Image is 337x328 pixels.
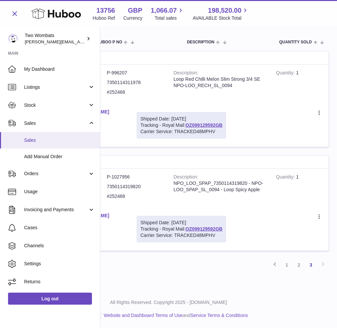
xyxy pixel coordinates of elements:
a: OZ099129592GB [186,122,223,128]
span: Returns [24,279,95,285]
a: 1 [281,259,293,271]
span: [PERSON_NAME][EMAIL_ADDRESS][PERSON_NAME][DOMAIN_NAME] [25,39,170,44]
span: My Dashboard [24,66,95,72]
span: Total sales [154,15,184,21]
span: AVAILABLE Stock Total [193,15,249,21]
div: 125758868 | [DATE] [8,155,329,169]
div: 125758869 | [DATE] [8,51,329,65]
div: Tracking - Royal Mail: [137,112,226,138]
strong: Quantity [276,174,296,181]
dd: P-1027956 [107,174,164,180]
strong: GBP [128,6,142,15]
span: Usage [24,189,95,195]
img: adam.randall@twowombats.com [8,34,18,44]
p: All Rights Reserved. Copyright 2025 - [DOMAIN_NAME] [5,299,332,306]
div: Shipped Date: [DATE] [140,116,222,122]
div: Carrier Service: TRACKED48MPHV [140,128,222,135]
span: Description [187,40,214,44]
td: 1 [271,169,329,208]
div: Carrier Service: TRACKED48MPHV [140,232,222,239]
a: OZ099129592GB [186,226,223,232]
div: Loop Red Chilli Melon Slim Strong 3/4 SE NPO-LOO_RECH_SL_0094 [174,76,266,89]
span: Listings [24,84,88,90]
dd: #252468 [107,89,164,95]
span: Add Manual Order [24,153,95,160]
div: Huboo Ref [93,15,115,21]
span: 198,520.00 [208,6,241,15]
span: Channels [24,243,95,249]
div: Tracking - Royal Mail: [137,216,226,242]
strong: 13756 [96,6,115,15]
span: 1,066.07 [151,6,177,15]
span: Invoicing and Payments [24,207,88,213]
span: Sales [24,137,95,143]
div: Two Wombats [25,32,85,45]
a: 198,520.00 AVAILABLE Stock Total [193,6,249,21]
dd: 7350114319820 [107,184,164,190]
dd: P-996207 [107,70,164,76]
span: Quantity Sold [279,40,312,44]
a: Website and Dashboard Terms of Use [104,313,183,318]
dd: 7350114311978 [107,79,164,86]
a: 1,066.07 Total sales [151,6,185,21]
td: 1 [271,65,329,104]
div: NPO_LOO_SPAP_7350114319820 - NPO-LOO_SPAP_SL_0094 - Loop Spicy Apple [174,180,266,193]
div: Currency [123,15,142,21]
span: Sales [24,120,88,126]
a: Log out [8,293,92,305]
dd: #252468 [107,193,164,200]
span: Cases [24,225,95,231]
span: Orders [24,171,88,177]
strong: Description [174,174,198,181]
li: and [101,312,248,319]
a: 3 [305,259,317,271]
a: Service Terms & Conditions [191,313,248,318]
a: 2 [293,259,305,271]
strong: Quantity [276,70,296,77]
span: Settings [24,261,95,267]
strong: Description [174,70,198,77]
span: Stock [24,102,88,108]
span: Huboo P no [96,40,122,44]
div: Shipped Date: [DATE] [140,220,222,226]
